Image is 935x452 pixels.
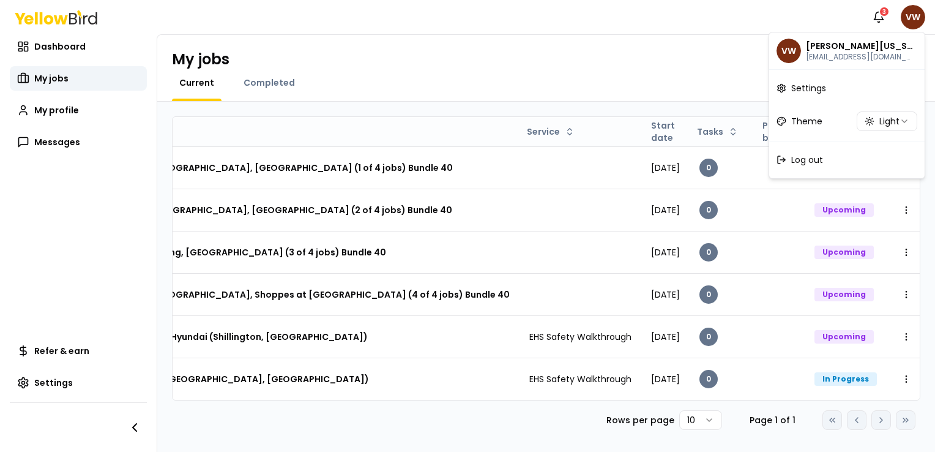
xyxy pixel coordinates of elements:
[791,115,822,127] span: Theme
[791,82,826,94] span: Settings
[791,154,823,166] span: Log out
[777,39,801,63] span: VW
[806,52,914,62] p: washingtonvance@yahoo.com
[806,40,914,52] p: Vance Washington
